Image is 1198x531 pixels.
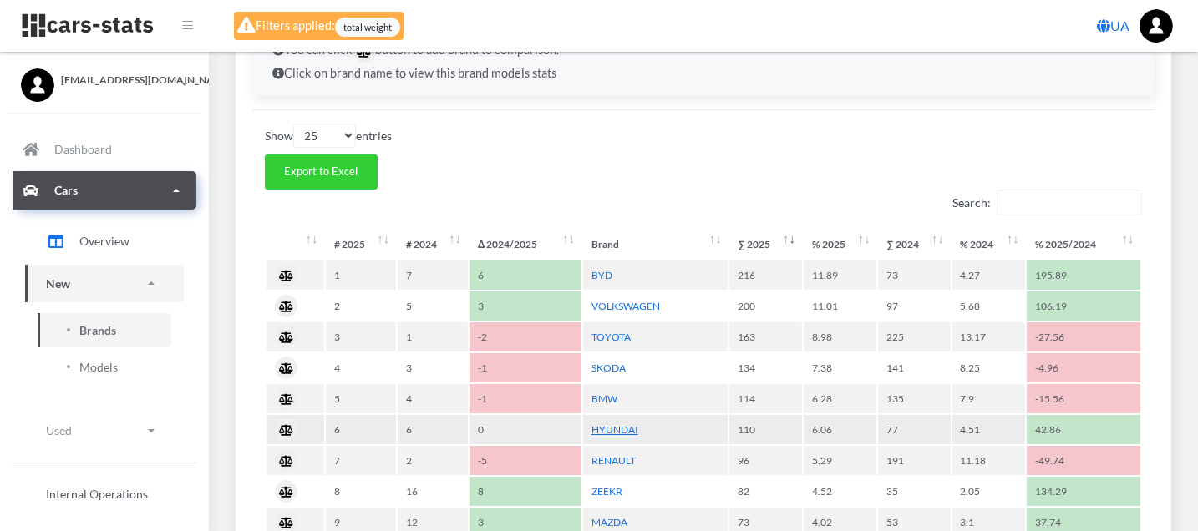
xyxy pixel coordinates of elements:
td: 7.38 [804,353,877,382]
p: New [46,273,70,294]
th: : activate to sort column ascending [267,230,324,259]
td: 3 [470,291,581,321]
td: -4.96 [1027,353,1140,382]
td: 4 [398,384,468,413]
td: -49.74 [1027,446,1140,475]
td: 225 [878,322,950,351]
td: 2 [398,446,468,475]
span: Internal Operations [46,485,148,503]
a: Brands [38,313,171,347]
td: 216 [729,260,801,290]
td: 7 [398,260,468,290]
td: 134.29 [1027,477,1140,506]
a: New [25,265,184,302]
td: -1 [470,353,581,382]
a: Models [38,350,171,384]
td: 5 [398,291,468,321]
td: 6.28 [804,384,877,413]
td: 4 [326,353,396,382]
td: 77 [878,415,950,444]
img: ... [1140,9,1173,43]
p: Dashboard [54,139,112,159]
a: ZEEKR [591,485,622,498]
p: Used [46,420,72,441]
select: Showentries [293,124,356,148]
td: 4.51 [952,415,1026,444]
th: Δ&nbsp;2024/2025: activate to sort column ascending [470,230,581,259]
td: 8 [326,477,396,506]
td: 11.89 [804,260,877,290]
a: VOLKSWAGEN [591,300,660,312]
a: BYD [591,269,612,281]
td: 6 [470,260,581,290]
th: ∑&nbsp;2025: activate to sort column ascending [729,230,801,259]
td: 7.9 [952,384,1026,413]
th: #&nbsp;2024: activate to sort column ascending [398,230,468,259]
td: 134 [729,353,801,382]
td: -27.56 [1027,322,1140,351]
td: 163 [729,322,801,351]
td: 5.29 [804,446,877,475]
a: TOYOTA [591,331,631,343]
td: 5 [326,384,396,413]
td: 6.06 [804,415,877,444]
button: Export to Excel [265,154,378,190]
td: 73 [878,260,950,290]
p: Cars [54,180,78,200]
td: 96 [729,446,801,475]
a: Used [25,412,184,449]
td: -2 [470,322,581,351]
td: -15.56 [1027,384,1140,413]
td: 5.68 [952,291,1026,321]
a: MAZDA [591,516,627,528]
td: -5 [470,446,581,475]
th: ∑&nbsp;2024: activate to sort column ascending [878,230,950,259]
td: -1 [470,384,581,413]
td: 110 [729,415,801,444]
th: Brand: activate to sort column ascending [583,230,728,259]
td: 141 [878,353,950,382]
img: navbar brand [21,13,155,38]
td: 3 [326,322,396,351]
td: 1 [398,322,468,351]
td: 16 [398,477,468,506]
label: Search: [952,190,1142,215]
td: 8.25 [952,353,1026,382]
span: Overview [79,232,129,250]
td: 6 [398,415,468,444]
td: 13.17 [952,322,1026,351]
a: RENAULT [591,454,636,467]
td: 191 [878,446,950,475]
td: 114 [729,384,801,413]
td: 7 [326,446,396,475]
span: Export to Excel [284,164,358,178]
td: 82 [729,477,801,506]
td: 11.01 [804,291,877,321]
td: 4.52 [804,477,877,506]
input: Search: [997,190,1142,215]
a: BMW [591,392,617,405]
td: 97 [878,291,950,321]
td: 195.89 [1027,260,1140,290]
a: HYUNDAI [591,423,638,436]
a: UA [1090,9,1136,43]
a: SKODA [591,362,626,374]
td: 106.19 [1027,291,1140,321]
td: 35 [878,477,950,506]
div: You can click button to add brand to comparison. Click on brand name to view this brand models stats [252,28,1155,96]
td: 4.27 [952,260,1026,290]
span: [EMAIL_ADDRESS][DOMAIN_NAME] [61,73,188,88]
label: Show entries [265,124,392,148]
td: 3 [398,353,468,382]
td: 8.98 [804,322,877,351]
span: Models [79,358,118,376]
td: 8 [470,477,581,506]
td: 200 [729,291,801,321]
a: Dashboard [13,130,196,169]
span: total weight [335,18,400,37]
a: [EMAIL_ADDRESS][DOMAIN_NAME] [21,68,188,88]
th: #&nbsp;2025: activate to sort column ascending [326,230,396,259]
td: 1 [326,260,396,290]
td: 2 [326,291,396,321]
